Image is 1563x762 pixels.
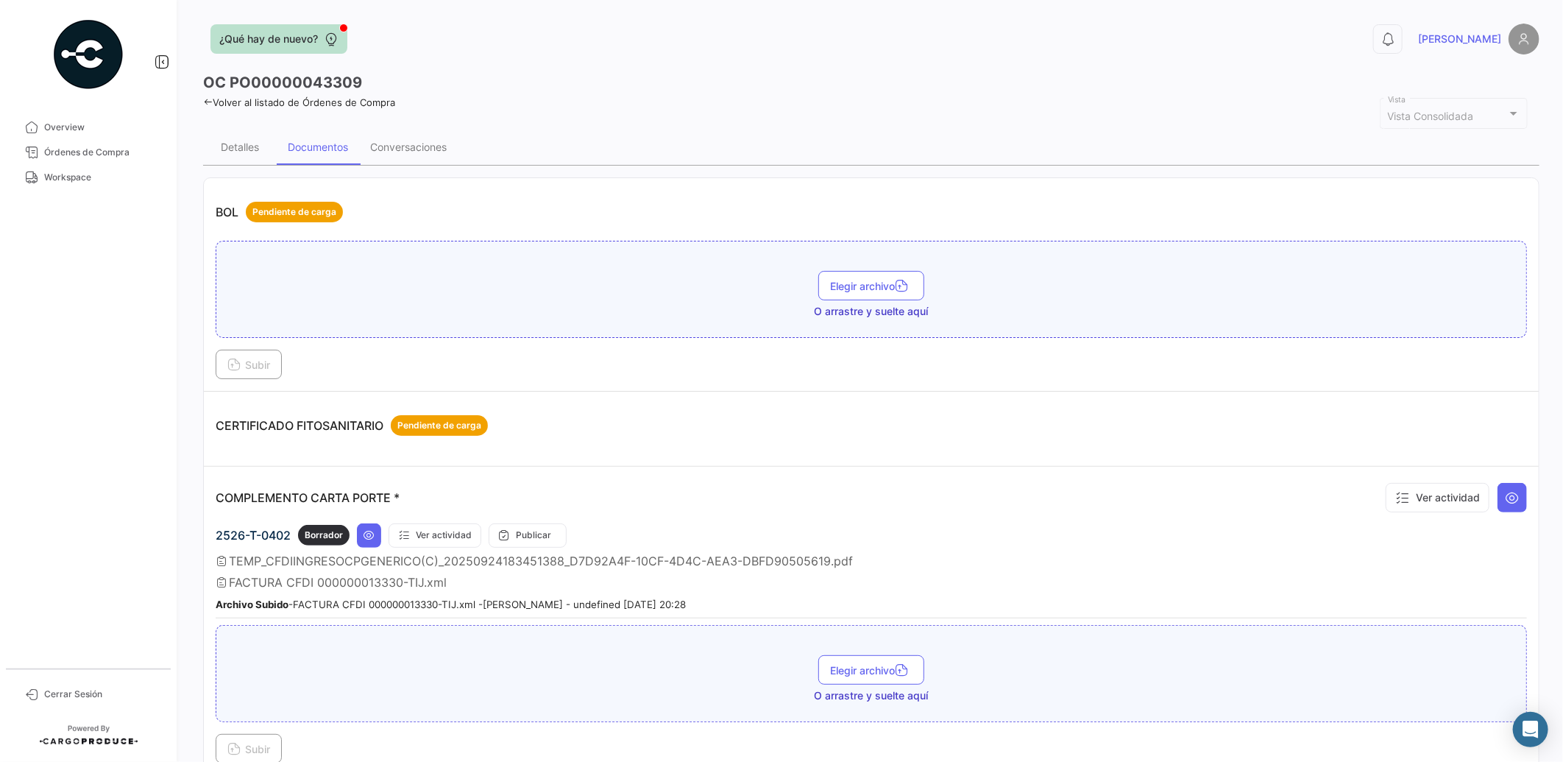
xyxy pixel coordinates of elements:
b: Archivo Subido [216,599,288,610]
div: Conversaciones [370,141,447,153]
button: Ver actividad [389,523,481,548]
h3: OC PO00000043309 [203,72,362,93]
p: BOL [216,202,343,222]
span: Borrador [305,529,343,542]
span: Pendiente de carga [252,205,336,219]
img: placeholder-user.png [1509,24,1539,54]
a: Workspace [12,165,165,190]
button: Publicar [489,523,567,548]
span: O arrastre y suelte aquí [815,304,929,319]
span: Pendiente de carga [397,419,481,432]
button: Ver actividad [1386,483,1489,512]
span: Workspace [44,171,159,184]
span: TEMP_CFDIINGRESOCPGENERICO(C)_20250924183451388_D7D92A4F-10CF-4D4C-AEA3-DBFD90505619.pdf [229,554,853,568]
p: CERTIFICADO FITOSANITARIO [216,415,488,436]
span: Cerrar Sesión [44,688,159,701]
span: Elegir archivo [830,664,912,677]
img: powered-by.png [52,18,125,91]
span: [PERSON_NAME] [1418,32,1501,46]
span: Subir [227,743,270,755]
button: Elegir archivo [818,271,924,300]
button: Elegir archivo [818,655,924,685]
div: Abrir Intercom Messenger [1513,712,1548,747]
span: FACTURA CFDI 000000013330-TIJ.xml [229,575,447,590]
span: 2526-T-0402 [216,528,291,543]
span: Órdenes de Compra [44,146,159,159]
span: Elegir archivo [830,280,912,292]
p: COMPLEMENTO CARTA PORTE * [216,490,400,505]
a: Órdenes de Compra [12,140,165,165]
a: Overview [12,115,165,140]
span: Overview [44,121,159,134]
mat-select-trigger: Vista Consolidada [1388,110,1474,122]
span: Subir [227,359,270,371]
div: Detalles [221,141,259,153]
span: ¿Qué hay de nuevo? [219,32,318,46]
button: ¿Qué hay de nuevo? [210,24,347,54]
button: Subir [216,350,282,379]
div: Documentos [288,141,348,153]
a: Volver al listado de Órdenes de Compra [203,96,395,108]
small: - FACTURA CFDI 000000013330-TIJ.xml - [PERSON_NAME] - undefined [DATE] 20:28 [216,599,686,610]
span: O arrastre y suelte aquí [815,688,929,703]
